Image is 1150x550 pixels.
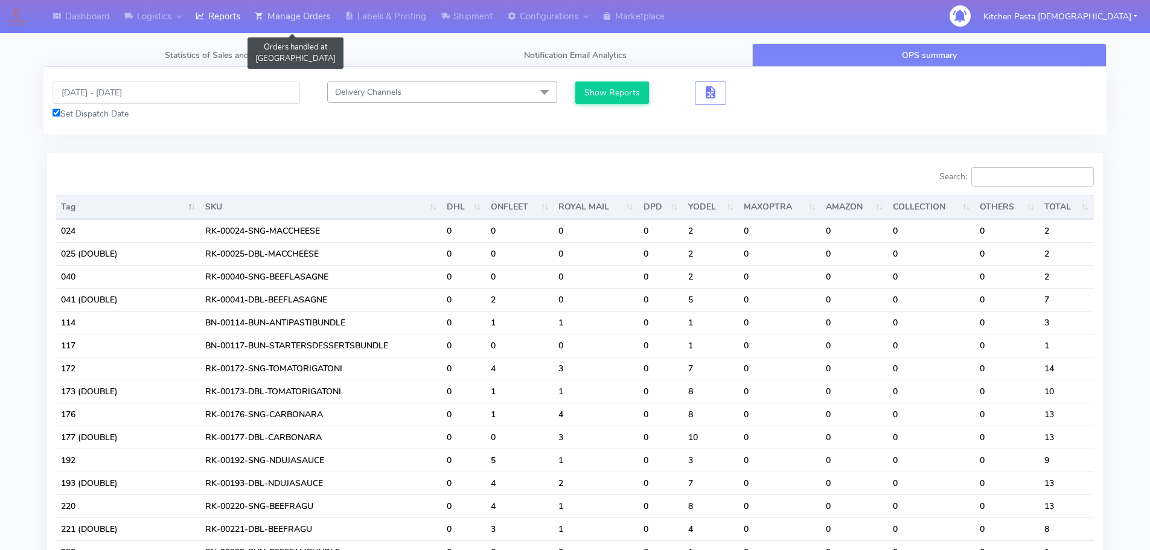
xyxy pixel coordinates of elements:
[639,380,683,403] td: 0
[56,517,200,540] td: 221 (DOUBLE)
[683,494,740,517] td: 8
[56,242,200,265] td: 025 (DOUBLE)
[739,517,820,540] td: 0
[554,380,638,403] td: 1
[53,82,300,104] input: Pick the Daterange
[486,265,554,288] td: 0
[442,195,486,219] th: DHL : activate to sort column ascending
[200,449,442,472] td: RK-00192-SNG-NDUJASAUCE
[524,50,627,61] span: Notification Email Analytics
[888,494,975,517] td: 0
[200,403,442,426] td: RK-00176-SNG-CARBONARA
[888,219,975,242] td: 0
[639,288,683,311] td: 0
[442,449,486,472] td: 0
[554,219,638,242] td: 0
[683,195,740,219] th: YODEL : activate to sort column ascending
[639,311,683,334] td: 0
[1040,403,1094,426] td: 13
[200,380,442,403] td: RK-00173-DBL-TOMATORIGATONI
[821,449,889,472] td: 0
[975,494,1039,517] td: 0
[683,219,740,242] td: 2
[442,265,486,288] td: 0
[821,380,889,403] td: 0
[639,334,683,357] td: 0
[486,242,554,265] td: 0
[554,517,638,540] td: 1
[975,265,1039,288] td: 0
[639,449,683,472] td: 0
[486,449,554,472] td: 5
[200,472,442,494] td: RK-00193-DBL-NDUJASAUCE
[888,334,975,357] td: 0
[575,82,650,104] button: Show Reports
[821,334,889,357] td: 0
[442,219,486,242] td: 0
[56,219,200,242] td: 024
[554,403,638,426] td: 4
[683,449,740,472] td: 3
[639,494,683,517] td: 0
[486,426,554,449] td: 0
[442,288,486,311] td: 0
[683,517,740,540] td: 4
[639,195,683,219] th: DPD : activate to sort column ascending
[639,242,683,265] td: 0
[442,380,486,403] td: 0
[821,288,889,311] td: 0
[975,242,1039,265] td: 0
[739,380,820,403] td: 0
[200,426,442,449] td: RK-00177-DBL-CARBONARA
[821,195,889,219] th: AMAZON : activate to sort column ascending
[56,311,200,334] td: 114
[902,50,957,61] span: OPS summary
[442,357,486,380] td: 0
[200,265,442,288] td: RK-00040-SNG-BEEFLASAGNE
[486,380,554,403] td: 1
[888,403,975,426] td: 0
[975,449,1039,472] td: 0
[442,334,486,357] td: 0
[888,195,975,219] th: COLLECTION : activate to sort column ascending
[683,357,740,380] td: 7
[888,357,975,380] td: 0
[56,494,200,517] td: 220
[200,288,442,311] td: RK-00041-DBL-BEEFLASAGNE
[1040,219,1094,242] td: 2
[486,494,554,517] td: 4
[639,426,683,449] td: 0
[442,403,486,426] td: 0
[739,265,820,288] td: 0
[975,403,1039,426] td: 0
[486,403,554,426] td: 1
[486,311,554,334] td: 1
[975,219,1039,242] td: 0
[56,265,200,288] td: 040
[739,357,820,380] td: 0
[888,426,975,449] td: 0
[739,288,820,311] td: 0
[639,357,683,380] td: 0
[56,195,200,219] th: Tag: activate to sort column descending
[683,380,740,403] td: 8
[56,334,200,357] td: 117
[821,219,889,242] td: 0
[554,357,638,380] td: 3
[335,86,401,98] span: Delivery Channels
[554,195,638,219] th: ROYAL MAIL : activate to sort column ascending
[739,472,820,494] td: 0
[739,494,820,517] td: 0
[739,242,820,265] td: 0
[486,334,554,357] td: 0
[739,403,820,426] td: 0
[200,242,442,265] td: RK-00025-DBL-MACCHEESE
[683,242,740,265] td: 2
[639,219,683,242] td: 0
[56,288,200,311] td: 041 (DOUBLE)
[639,265,683,288] td: 0
[739,219,820,242] td: 0
[739,334,820,357] td: 0
[1040,265,1094,288] td: 2
[639,472,683,494] td: 0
